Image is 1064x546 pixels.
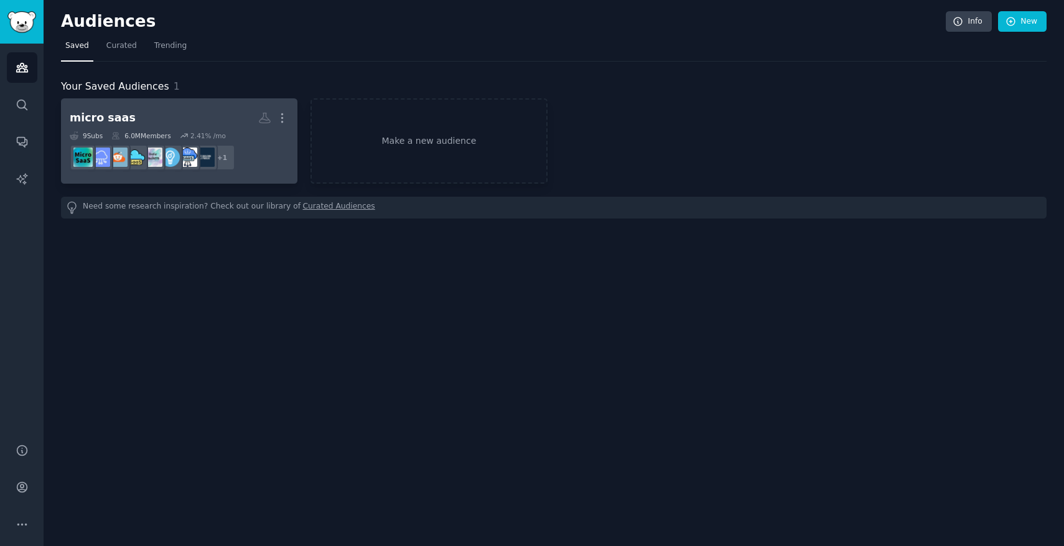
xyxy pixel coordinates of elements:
[150,36,191,62] a: Trending
[998,11,1047,32] a: New
[946,11,992,32] a: Info
[61,197,1047,219] div: Need some research inspiration? Check out our library of
[209,144,235,171] div: + 1
[61,79,169,95] span: Your Saved Audiences
[178,148,197,167] img: SaaSSolopreneurs
[154,40,187,52] span: Trending
[111,131,170,140] div: 6.0M Members
[303,201,375,214] a: Curated Audiences
[108,148,128,167] img: MicroSaaSBR
[161,148,180,167] img: Entrepreneur
[73,148,93,167] img: microsaas
[61,12,946,32] h2: Audiences
[174,80,180,92] span: 1
[61,98,297,184] a: micro saas9Subs6.0MMembers2.41% /mo+1buildinpublicSaaSSolopreneursEntrepreneurindiehackersmicro_s...
[126,148,145,167] img: micro_saas
[61,36,93,62] a: Saved
[65,40,89,52] span: Saved
[106,40,137,52] span: Curated
[195,148,215,167] img: buildinpublic
[190,131,226,140] div: 2.41 % /mo
[7,11,36,33] img: GummySearch logo
[143,148,162,167] img: indiehackers
[70,110,136,126] div: micro saas
[310,98,547,184] a: Make a new audience
[91,148,110,167] img: SaaS
[102,36,141,62] a: Curated
[70,131,103,140] div: 9 Sub s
